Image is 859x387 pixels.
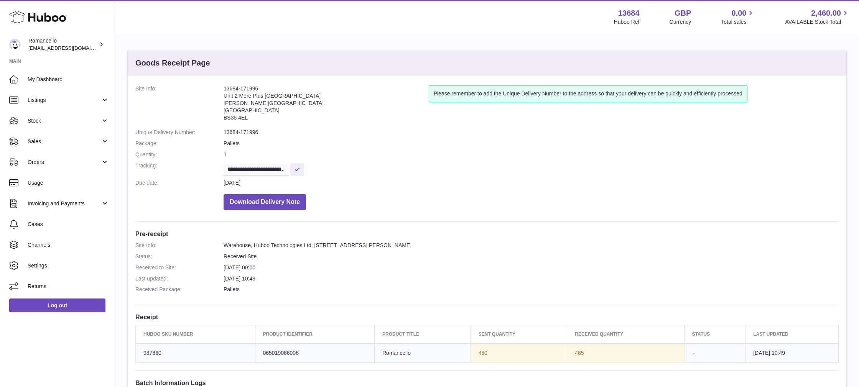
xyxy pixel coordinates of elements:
[471,343,567,362] td: 480
[785,18,850,26] span: AVAILABLE Stock Total
[375,343,471,362] td: Romancello
[471,325,567,343] th: Sent Quantity
[684,343,745,362] td: --
[135,85,224,125] dt: Site Info:
[255,343,375,362] td: 065019086006
[135,286,224,293] dt: Received Package:
[721,18,755,26] span: Total sales
[9,298,105,312] a: Log out
[28,117,101,125] span: Stock
[28,97,101,104] span: Listings
[224,194,306,210] button: Download Delivery Note
[135,275,224,282] dt: Last updated:
[28,262,109,269] span: Settings
[429,85,747,102] div: Please remember to add the Unique Delivery Number to the address so that your delivery can be qui...
[135,242,224,249] dt: Site Info:
[675,8,691,18] strong: GBP
[721,8,755,26] a: 0.00 Total sales
[135,379,839,387] h3: Batch Information Logs
[745,343,839,362] td: [DATE] 10:49
[135,129,224,136] dt: Unique Delivery Number:
[135,253,224,260] dt: Status:
[224,253,839,260] dd: Received Site
[136,343,255,362] td: 987860
[745,325,839,343] th: Last updated
[224,275,839,282] dd: [DATE] 10:49
[135,140,224,147] dt: Package:
[28,37,97,52] div: Romancello
[28,200,101,207] span: Invoicing and Payments
[136,325,255,343] th: Huboo SKU Number
[684,325,745,343] th: Status
[567,343,684,362] td: 485
[224,85,429,125] address: 13684-171996 Unit 2 More Plus [GEOGRAPHIC_DATA] [PERSON_NAME][GEOGRAPHIC_DATA] [GEOGRAPHIC_DATA] ...
[375,325,471,343] th: Product title
[224,286,839,293] dd: Pallets
[135,151,224,158] dt: Quantity:
[28,179,109,187] span: Usage
[28,283,109,290] span: Returns
[135,58,210,68] h3: Goods Receipt Page
[618,8,640,18] strong: 13684
[135,162,224,175] dt: Tracking:
[28,159,101,166] span: Orders
[28,138,101,145] span: Sales
[28,241,109,249] span: Channels
[811,8,841,18] span: 2,460.00
[28,76,109,83] span: My Dashboard
[135,313,839,321] h3: Receipt
[224,242,839,249] dd: Warehouse, Huboo Technologies Ltd, [STREET_ADDRESS][PERSON_NAME]
[135,179,224,187] dt: Due date:
[135,264,224,271] dt: Received to Site:
[224,151,839,158] dd: 1
[28,45,113,51] span: [EMAIL_ADDRESS][DOMAIN_NAME]
[224,179,839,187] dd: [DATE]
[670,18,691,26] div: Currency
[732,8,747,18] span: 0.00
[135,230,839,238] h3: Pre-receipt
[224,129,839,136] dd: 13684-171996
[224,140,839,147] dd: Pallets
[614,18,640,26] div: Huboo Ref
[224,264,839,271] dd: [DATE] 00:00
[28,221,109,228] span: Cases
[9,39,21,50] img: roman@romancello.co.uk
[785,8,850,26] a: 2,460.00 AVAILABLE Stock Total
[567,325,684,343] th: Received Quantity
[255,325,375,343] th: Product Identifier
